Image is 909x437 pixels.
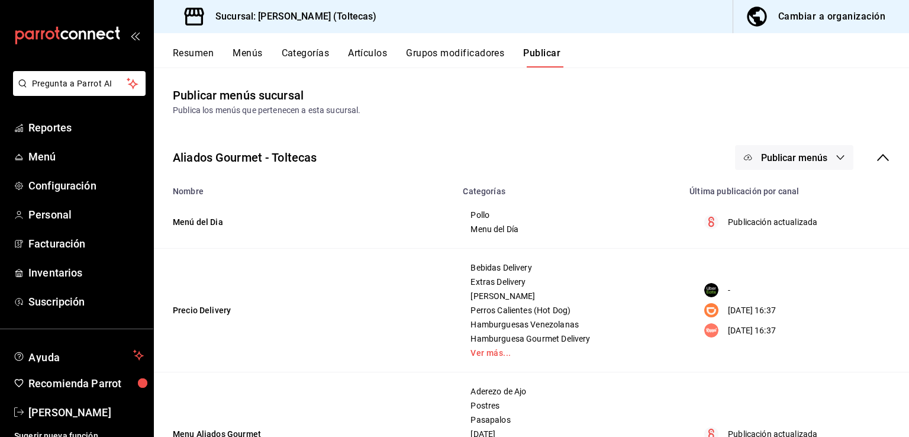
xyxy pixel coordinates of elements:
[470,416,668,424] span: Pasapalos
[28,207,144,223] span: Personal
[206,9,376,24] h3: Sucursal: [PERSON_NAME] (Toltecas)
[154,196,456,249] td: Menú del Dia
[456,179,682,196] th: Categorías
[173,47,909,68] div: navigation tabs
[728,324,776,337] p: [DATE] 16:37
[233,47,262,68] button: Menús
[28,149,144,165] span: Menú
[154,249,456,372] td: Precio Delivery
[173,86,304,104] div: Publicar menús sucursal
[28,348,128,362] span: Ayuda
[470,320,668,329] span: Hamburguesas Venezolanas
[173,149,317,166] div: Aliados Gourmet - Toltecas
[470,225,668,233] span: Menu del Día
[682,179,909,196] th: Última publicación por canal
[728,304,776,317] p: [DATE] 16:37
[28,178,144,194] span: Configuración
[470,278,668,286] span: Extras Delivery
[28,120,144,136] span: Reportes
[32,78,127,90] span: Pregunta a Parrot AI
[470,401,668,410] span: Postres
[8,86,146,98] a: Pregunta a Parrot AI
[470,292,668,300] span: [PERSON_NAME]
[761,152,827,163] span: Publicar menús
[728,216,817,229] p: Publicación actualizada
[28,265,144,281] span: Inventarios
[28,375,144,391] span: Recomienda Parrot
[470,211,668,219] span: Pollo
[154,179,456,196] th: Nombre
[130,31,140,40] button: open_drawer_menu
[13,71,146,96] button: Pregunta a Parrot AI
[173,104,890,117] div: Publica los menús que pertenecen a esta sucursal.
[348,47,387,68] button: Artículos
[735,145,853,170] button: Publicar menús
[470,306,668,314] span: Perros Calientes (Hot Dog)
[470,264,668,272] span: Bebidas Delivery
[28,236,144,252] span: Facturación
[173,47,214,68] button: Resumen
[470,387,668,396] span: Aderezo de Ajo
[470,335,668,343] span: Hamburguesa Gourmet Delivery
[28,404,144,420] span: [PERSON_NAME]
[778,8,885,25] div: Cambiar a organización
[523,47,560,68] button: Publicar
[470,349,668,357] a: Ver más...
[728,284,730,297] p: -
[406,47,504,68] button: Grupos modificadores
[28,294,144,310] span: Suscripción
[282,47,330,68] button: Categorías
